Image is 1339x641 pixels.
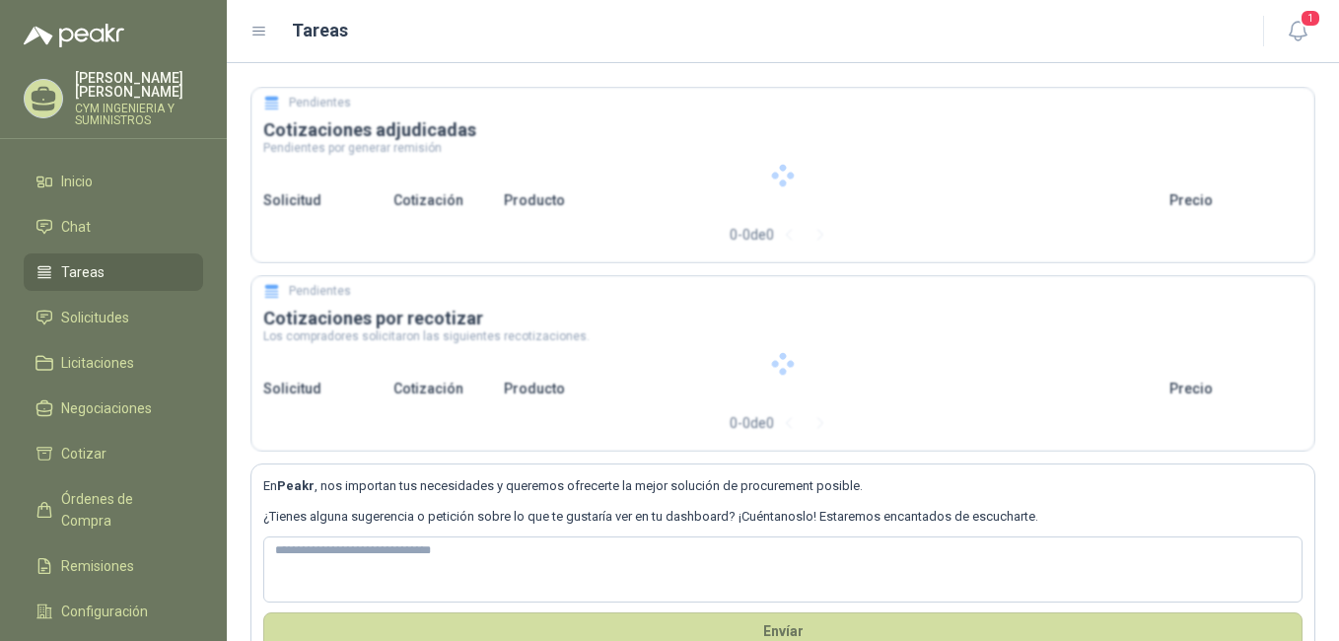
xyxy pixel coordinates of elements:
span: Solicitudes [61,307,129,328]
a: Configuración [24,593,203,630]
p: CYM INGENIERIA Y SUMINISTROS [75,103,203,126]
a: Negociaciones [24,390,203,427]
p: ¿Tienes alguna sugerencia o petición sobre lo que te gustaría ver en tu dashboard? ¡Cuéntanoslo! ... [263,507,1303,527]
span: 1 [1300,9,1321,28]
p: En , nos importan tus necesidades y queremos ofrecerte la mejor solución de procurement posible. [263,476,1303,496]
span: Tareas [61,261,105,283]
span: Órdenes de Compra [61,488,184,532]
a: Inicio [24,163,203,200]
a: Licitaciones [24,344,203,382]
span: Configuración [61,601,148,622]
img: Logo peakr [24,24,124,47]
a: Chat [24,208,203,246]
span: Inicio [61,171,93,192]
button: 1 [1280,14,1315,49]
a: Cotizar [24,435,203,472]
a: Remisiones [24,547,203,585]
b: Peakr [277,478,315,493]
span: Cotizar [61,443,106,464]
span: Remisiones [61,555,134,577]
span: Chat [61,216,91,238]
a: Tareas [24,253,203,291]
h1: Tareas [292,17,348,44]
a: Solicitudes [24,299,203,336]
span: Negociaciones [61,397,152,419]
a: Órdenes de Compra [24,480,203,539]
p: [PERSON_NAME] [PERSON_NAME] [75,71,203,99]
span: Licitaciones [61,352,134,374]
